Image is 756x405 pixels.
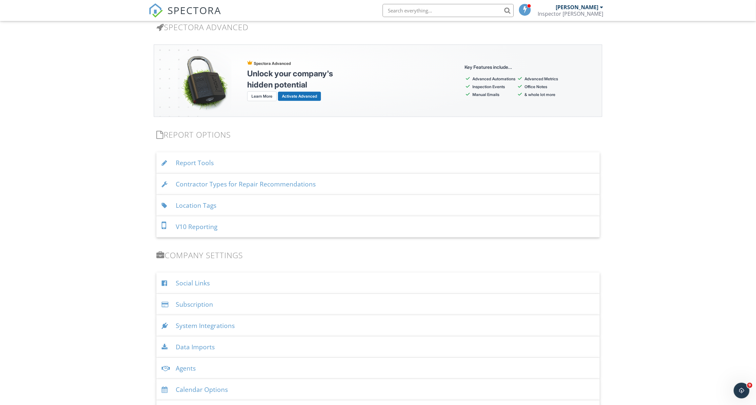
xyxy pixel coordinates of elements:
li: Manual Emails [472,91,515,98]
p: Key Features include... [465,64,567,70]
iframe: Intercom live chat [734,383,749,398]
img: The Best Home Inspection Software - Spectora [149,3,163,18]
span: 9 [747,383,752,388]
a: Activate Advanced [278,92,321,101]
h3: Company Settings [156,251,600,260]
div: Location Tags [156,195,600,216]
img: advanced-banner-lock-bf2dd22045aa92028a05da25ec7952b8f03d05eaf7d1d8cb809cafb6bacd2dbd.png [178,50,231,112]
div: Agents [156,358,600,379]
div: Report Tools [156,152,600,174]
li: & whole lot more [525,91,567,98]
div: Social Links [156,273,600,294]
img: advanced-banner-bg-f6ff0eecfa0ee76150a1dea9fec4b49f333892f74bc19f1b897a312d7a1b2ff3.png [154,45,198,117]
h4: Unlock your company's hidden potential [247,68,342,90]
h3: Report Options [156,130,600,139]
div: [PERSON_NAME] [556,4,598,10]
div: V10 Reporting [156,216,600,238]
a: Learn More [247,91,277,101]
div: Inspector West [538,10,603,17]
span: SPECTORA [168,3,221,17]
h3: Spectora Advanced [156,23,600,31]
li: Inspection Events [472,84,515,90]
div: Calendar Options [156,379,600,400]
li: Office Notes [525,84,567,90]
div: Contractor Types for Repair Recommendations [156,174,600,195]
li: Advanced Automations [472,76,515,82]
li: Advanced Metrics [525,76,567,82]
div: Subscription [156,294,600,315]
p: Spectora Advanced [247,60,342,67]
input: Search everything... [383,4,514,17]
a: SPECTORA [149,9,221,23]
div: Data Imports [156,337,600,358]
div: System Integrations [156,315,600,337]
